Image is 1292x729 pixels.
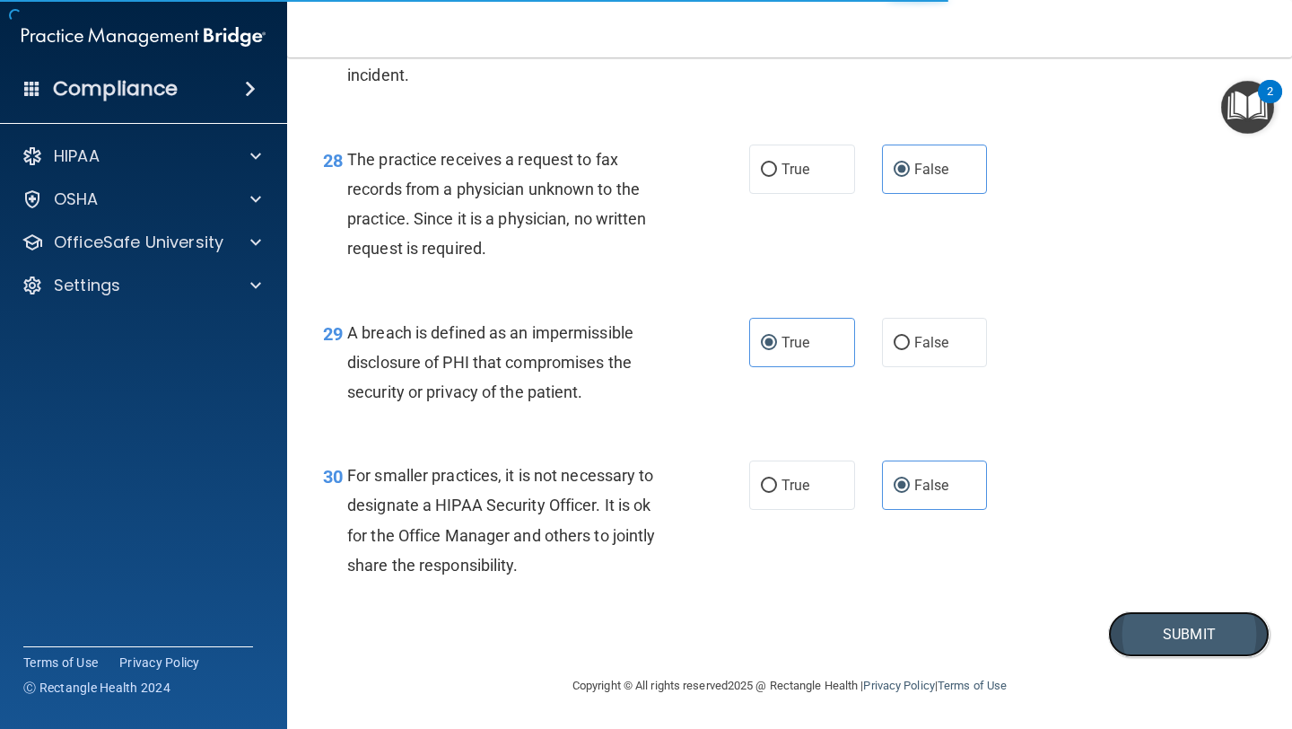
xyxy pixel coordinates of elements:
[1267,92,1273,115] div: 2
[23,654,98,672] a: Terms of Use
[53,76,178,101] h4: Compliance
[462,657,1117,715] div: Copyright © All rights reserved 2025 @ Rectangle Health | |
[1221,81,1274,134] button: Open Resource Center, 2 new notifications
[323,150,343,171] span: 28
[323,466,343,487] span: 30
[22,189,261,210] a: OSHA
[119,654,200,672] a: Privacy Policy
[54,189,99,210] p: OSHA
[914,161,949,178] span: False
[54,275,120,296] p: Settings
[347,323,633,401] span: A breach is defined as an impermissible disclosure of PHI that compromises the security or privac...
[347,466,655,575] span: For smaller practices, it is not necessary to designate a HIPAA Security Officer. It is ok for th...
[761,479,777,493] input: True
[781,334,809,351] span: True
[1108,611,1270,657] button: Submit
[894,479,910,493] input: False
[894,163,910,177] input: False
[22,275,261,296] a: Settings
[22,19,266,55] img: PMB logo
[23,679,170,697] span: Ⓒ Rectangle Health 2024
[54,145,100,167] p: HIPAA
[914,334,949,351] span: False
[761,163,777,177] input: True
[22,145,261,167] a: HIPAA
[938,679,1007,692] a: Terms of Use
[894,337,910,350] input: False
[914,477,949,494] span: False
[347,150,647,259] span: The practice receives a request to fax records from a physician unknown to the practice. Since it...
[781,477,809,494] span: True
[323,323,343,345] span: 29
[781,161,809,178] span: True
[22,232,261,253] a: OfficeSafe University
[54,232,223,253] p: OfficeSafe University
[761,337,777,350] input: True
[863,679,934,692] a: Privacy Policy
